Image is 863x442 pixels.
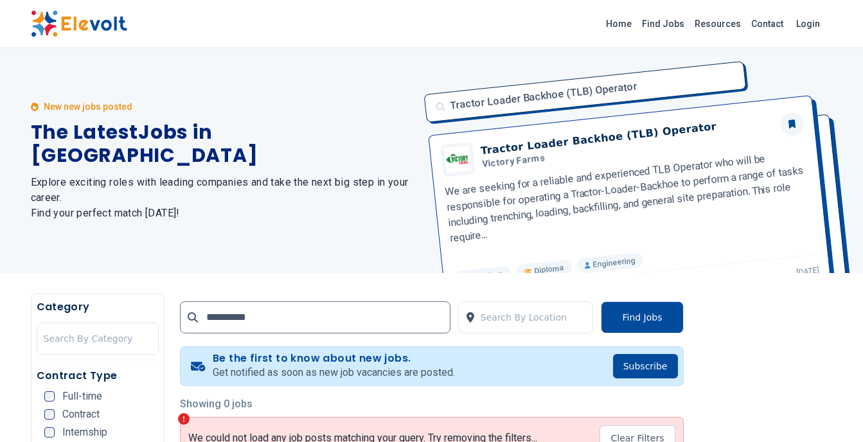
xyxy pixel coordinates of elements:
[746,13,788,34] a: Contact
[62,409,100,420] span: Contract
[788,11,828,37] a: Login
[213,352,455,365] h4: Be the first to know about new jobs.
[37,368,159,384] h5: Contract Type
[31,121,416,167] h1: The Latest Jobs in [GEOGRAPHIC_DATA]
[601,13,637,34] a: Home
[601,301,683,333] button: Find Jobs
[62,391,102,402] span: Full-time
[613,354,678,378] button: Subscribe
[44,100,132,113] p: New new jobs posted
[799,380,863,442] iframe: Chat Widget
[637,13,690,34] a: Find Jobs
[37,299,159,315] h5: Category
[690,13,746,34] a: Resources
[31,175,416,221] h2: Explore exciting roles with leading companies and take the next big step in your career. Find you...
[213,365,455,380] p: Get notified as soon as new job vacancies are posted.
[31,10,127,37] img: Elevolt
[44,409,55,420] input: Contract
[62,427,107,438] span: Internship
[44,391,55,402] input: Full-time
[44,427,55,438] input: Internship
[180,396,684,412] p: Showing 0 jobs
